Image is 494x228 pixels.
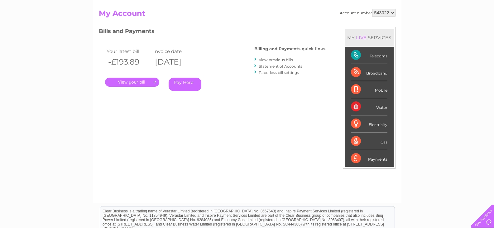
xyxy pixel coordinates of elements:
a: 0333 014 3131 [376,3,420,11]
div: Account number [340,9,396,17]
div: Payments [351,150,387,167]
td: Your latest bill [105,47,152,56]
a: Energy [400,27,414,31]
h4: Billing and Payments quick links [254,46,325,51]
img: logo.png [17,16,49,35]
div: Water [351,98,387,115]
th: [DATE] [152,56,199,68]
div: Clear Business is a trading name of Verastar Limited (registered in [GEOGRAPHIC_DATA] No. 3667643... [100,3,395,30]
a: Pay Here [169,78,201,91]
div: Broadband [351,64,387,81]
div: Mobile [351,81,387,98]
th: -£193.89 [105,56,152,68]
a: Contact [453,27,468,31]
div: MY SERVICES [345,29,394,46]
div: Electricity [351,115,387,133]
div: Gas [351,133,387,150]
a: View previous bills [259,57,293,62]
a: Log out [473,27,488,31]
a: Statement of Accounts [259,64,302,69]
h3: Bills and Payments [99,27,325,38]
a: Telecoms [417,27,436,31]
td: Invoice date [152,47,199,56]
a: Water [384,27,396,31]
h2: My Account [99,9,396,21]
a: Blog [440,27,449,31]
div: Telecoms [351,47,387,64]
div: LIVE [355,35,368,41]
a: Paperless bill settings [259,70,299,75]
a: . [105,78,159,87]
